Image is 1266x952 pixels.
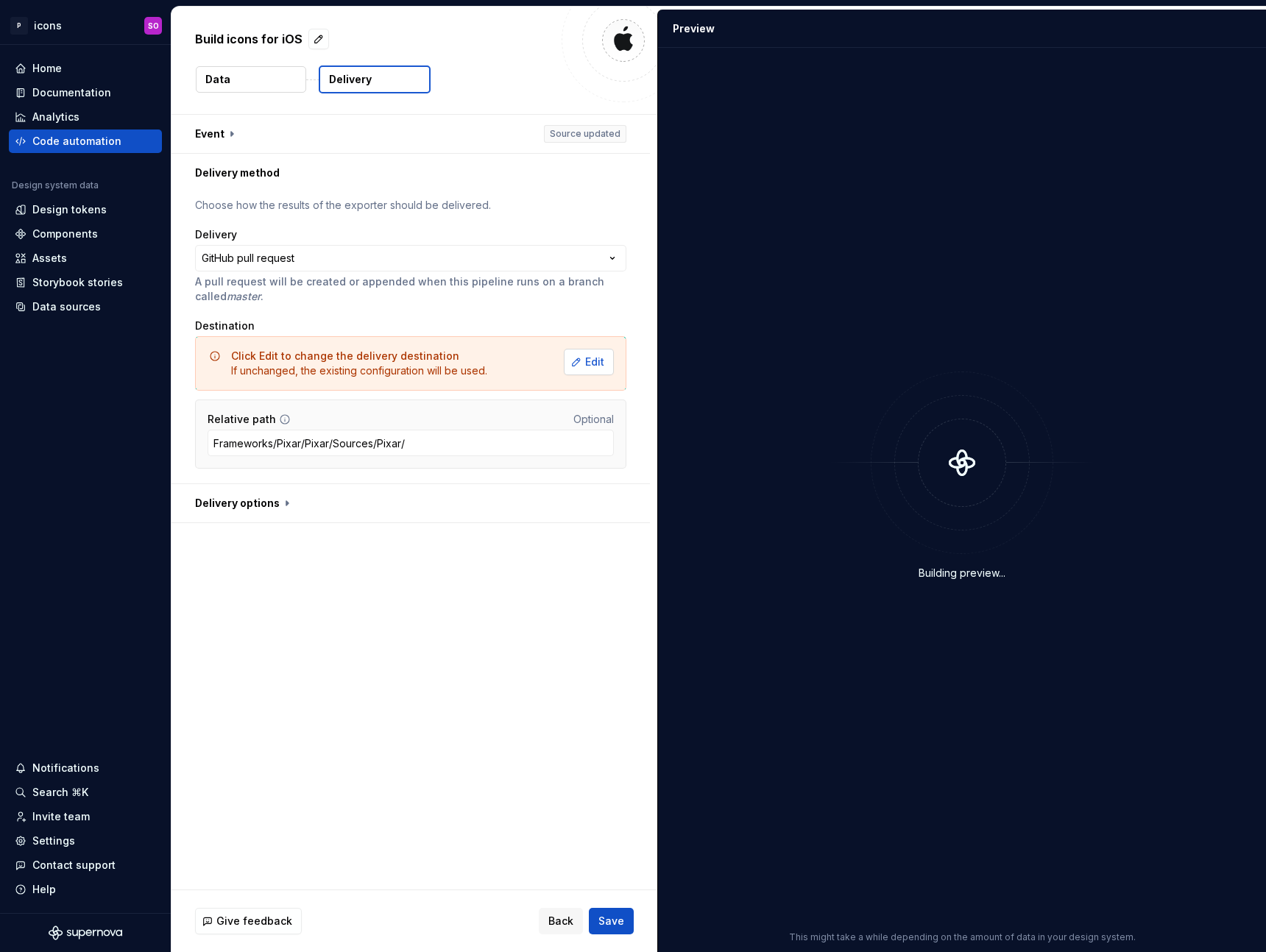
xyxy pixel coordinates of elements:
button: Data [196,66,306,93]
div: Help [32,882,56,897]
a: Documentation [9,81,162,104]
a: Code automation [9,129,162,153]
p: A pull request will be created or appended when this pipeline runs on a branch called . [195,274,626,304]
span: Back [548,914,573,928]
a: Storybook stories [9,271,162,294]
div: If unchanged, the existing configuration will be used. [231,349,487,378]
span: Click Edit to change the delivery destination [231,349,459,362]
span: Edit [585,355,604,369]
svg: Supernova Logo [49,926,122,940]
div: Settings [32,834,75,848]
a: Data sources [9,295,162,319]
button: Give feedback [195,908,302,934]
p: Data [205,72,230,87]
div: SO [148,20,159,32]
p: This might take a while depending on the amount of data in your design system. [789,931,1136,943]
a: Assets [9,246,162,270]
div: Code automation [32,134,121,149]
div: Design tokens [32,202,107,217]
div: Search ⌘K [32,785,88,800]
p: Choose how the results of the exporter should be delivered. [195,198,626,213]
label: Destination [195,319,255,333]
div: Storybook stories [32,275,123,290]
a: Settings [9,829,162,853]
a: Design tokens [9,198,162,221]
button: Notifications [9,756,162,780]
button: PiconsSO [3,10,168,41]
button: Edit [564,349,614,375]
div: Components [32,227,98,241]
div: Design system data [12,180,99,191]
button: Help [9,878,162,901]
button: Back [539,908,583,934]
span: Save [598,914,624,928]
div: Documentation [32,85,111,100]
button: Delivery [319,65,431,93]
div: Preview [673,21,715,36]
div: P [10,17,28,35]
div: Building preview... [919,566,1005,580]
a: Analytics [9,105,162,129]
div: Contact support [32,858,116,873]
i: master [227,290,261,302]
p: Delivery [329,72,372,87]
a: Components [9,222,162,246]
label: Delivery [195,227,237,242]
div: Assets [32,251,67,266]
label: Relative path [208,412,276,427]
div: Home [32,61,62,76]
p: Build icons for iOS [195,30,303,48]
button: Search ⌘K [9,781,162,804]
span: Give feedback [216,914,292,928]
div: Data sources [32,299,101,314]
button: Contact support [9,853,162,877]
div: Analytics [32,110,79,124]
div: Notifications [32,761,99,775]
a: Home [9,57,162,80]
button: Save [589,908,634,934]
div: icons [34,18,62,33]
div: Invite team [32,809,90,824]
a: Invite team [9,805,162,828]
span: Optional [573,413,614,425]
